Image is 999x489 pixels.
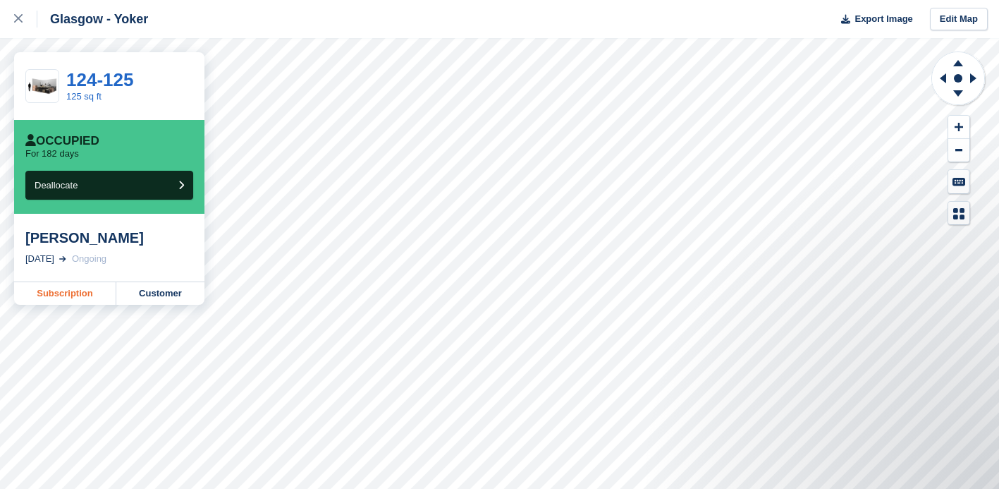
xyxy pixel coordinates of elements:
[59,256,66,262] img: arrow-right-light-icn-cde0832a797a2874e46488d9cf13f60e5c3a73dbe684e267c42b8395dfbc2abf.svg
[25,229,193,246] div: [PERSON_NAME]
[66,69,133,90] a: 124-125
[948,202,969,225] button: Map Legend
[948,116,969,139] button: Zoom In
[833,8,913,31] button: Export Image
[14,282,116,305] a: Subscription
[930,8,988,31] a: Edit Map
[37,11,148,28] div: Glasgow - Yoker
[35,180,78,191] span: Deallocate
[25,134,99,148] div: Occupied
[26,74,59,99] img: 125-sqft-unit.jpg
[116,282,204,305] a: Customer
[25,171,193,200] button: Deallocate
[854,12,912,26] span: Export Image
[948,170,969,193] button: Keyboard Shortcuts
[66,91,102,102] a: 125 sq ft
[948,139,969,162] button: Zoom Out
[25,148,79,159] p: For 182 days
[72,252,106,266] div: Ongoing
[25,252,54,266] div: [DATE]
